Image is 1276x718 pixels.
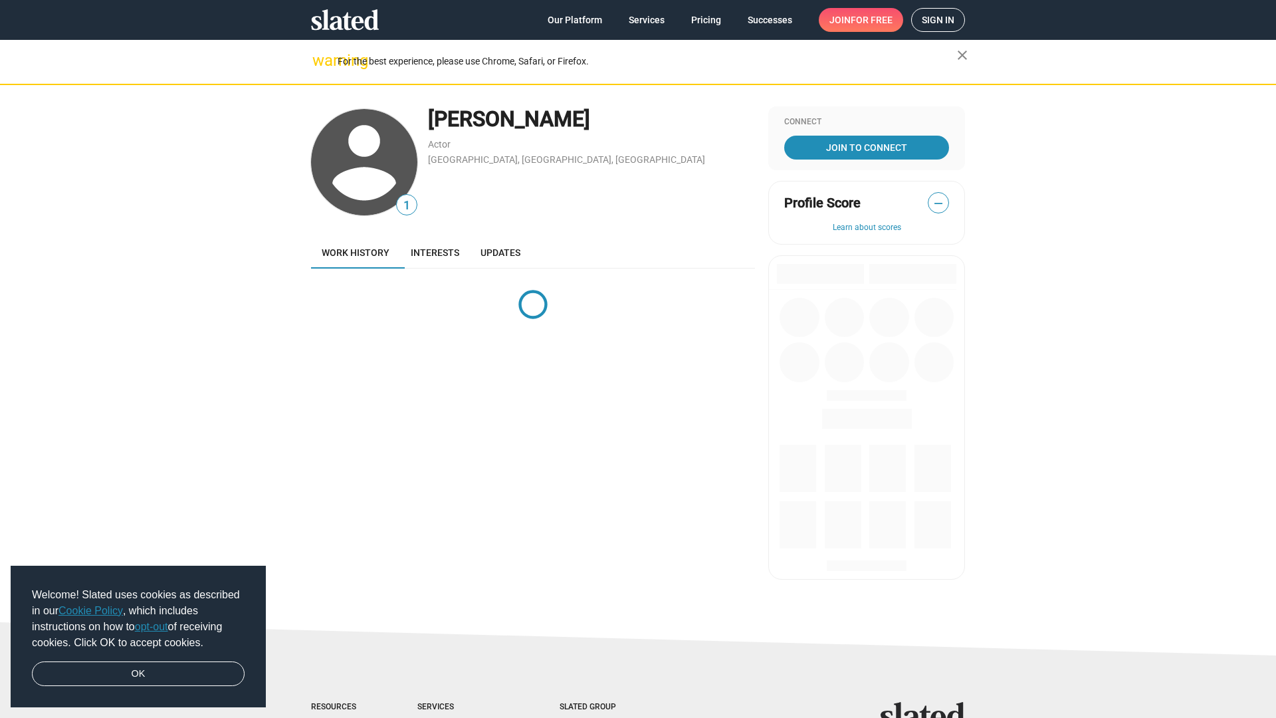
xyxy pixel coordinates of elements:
a: Interests [400,237,470,269]
a: Updates [470,237,531,269]
span: Welcome! Slated uses cookies as described in our , which includes instructions on how to of recei... [32,587,245,651]
span: Join [829,8,893,32]
a: [GEOGRAPHIC_DATA], [GEOGRAPHIC_DATA], [GEOGRAPHIC_DATA] [428,154,705,165]
a: dismiss cookie message [32,661,245,687]
span: Updates [480,247,520,258]
a: Work history [311,237,400,269]
a: opt-out [135,621,168,632]
a: Pricing [681,8,732,32]
a: Our Platform [537,8,613,32]
span: Services [629,8,665,32]
mat-icon: warning [312,53,328,68]
a: Joinfor free [819,8,903,32]
div: Connect [784,117,949,128]
button: Learn about scores [784,223,949,233]
span: — [928,195,948,212]
span: Successes [748,8,792,32]
div: [PERSON_NAME] [428,105,755,134]
span: Sign in [922,9,954,31]
div: Services [417,702,506,713]
div: Slated Group [560,702,650,713]
div: Resources [311,702,364,713]
a: Sign in [911,8,965,32]
span: Pricing [691,8,721,32]
a: Join To Connect [784,136,949,160]
a: Services [618,8,675,32]
span: 1 [397,197,417,215]
span: Join To Connect [787,136,946,160]
span: Work history [322,247,389,258]
span: Our Platform [548,8,602,32]
div: cookieconsent [11,566,266,708]
a: Cookie Policy [58,605,123,616]
a: Successes [737,8,803,32]
span: Interests [411,247,459,258]
mat-icon: close [954,47,970,63]
div: For the best experience, please use Chrome, Safari, or Firefox. [338,53,957,70]
span: Profile Score [784,194,861,212]
span: for free [851,8,893,32]
a: Actor [428,139,451,150]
